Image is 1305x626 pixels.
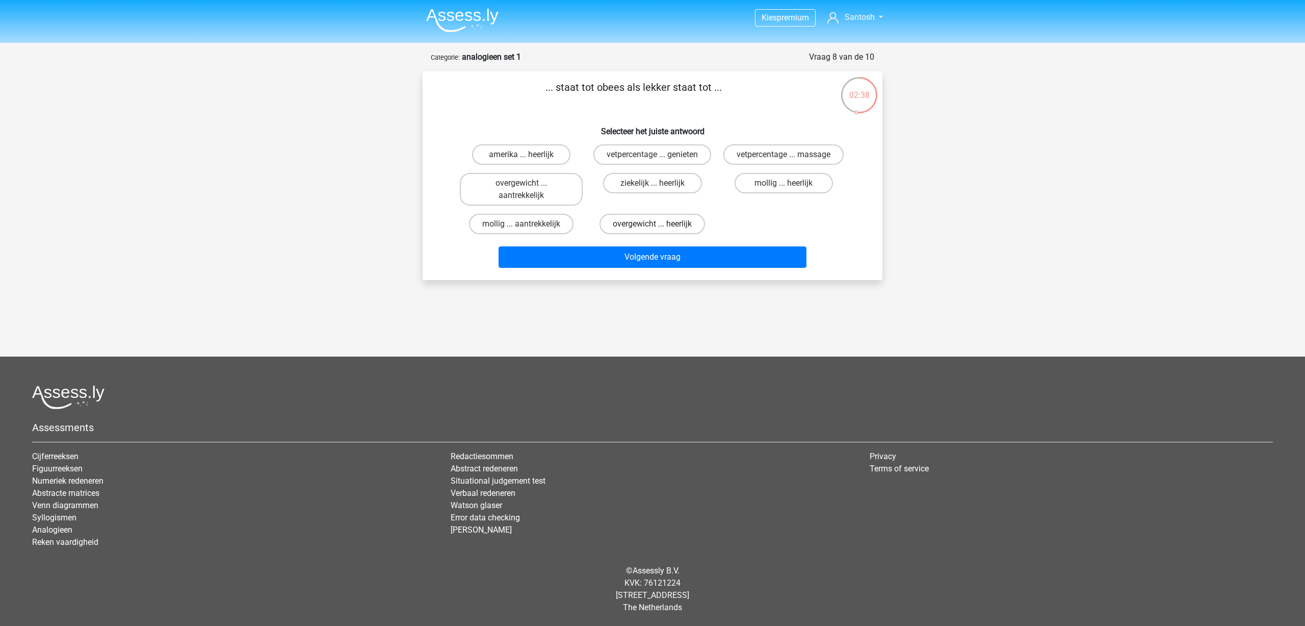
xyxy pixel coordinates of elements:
a: Numeriek redeneren [32,476,103,486]
a: Situational judgement test [451,476,545,486]
strong: analogieen set 1 [462,52,521,62]
a: Verbaal redeneren [451,488,515,498]
small: Categorie: [431,54,460,61]
a: Error data checking [451,513,520,522]
p: ... staat tot obees als lekker staat tot ... [439,80,828,110]
a: Abstract redeneren [451,464,518,473]
span: premium [777,13,809,22]
h5: Assessments [32,421,1273,434]
span: Santosh [845,12,875,22]
a: Santosh [823,11,887,23]
label: mollig ... aantrekkelijk [469,214,573,234]
label: overgewicht ... aantrekkelijk [460,173,583,206]
a: Cijferreeksen [32,452,79,461]
label: overgewicht ... heerlijk [599,214,705,234]
label: vetpercentage ... massage [723,144,844,165]
span: Kies [762,13,777,22]
a: Abstracte matrices [32,488,99,498]
a: Venn diagrammen [32,500,98,510]
div: 02:38 [840,76,878,102]
a: Watson glaser [451,500,502,510]
a: Privacy [870,452,896,461]
a: [PERSON_NAME] [451,525,512,535]
a: Redactiesommen [451,452,513,461]
a: Figuurreeksen [32,464,83,473]
div: Vraag 8 van de 10 [809,51,874,63]
a: Assessly B.V. [633,566,680,575]
label: vetpercentage ... genieten [593,144,711,165]
img: Assessly [426,8,499,32]
a: Analogieen [32,525,72,535]
div: © KVK: 76121224 [STREET_ADDRESS] The Netherlands [24,557,1281,622]
a: Syllogismen [32,513,76,522]
label: mollig ... heerlijk [735,173,833,193]
button: Volgende vraag [499,246,807,268]
label: ziekelijk ... heerlijk [603,173,701,193]
a: Reken vaardigheid [32,537,98,547]
a: Kiespremium [755,11,815,24]
img: Assessly logo [32,385,105,409]
label: amerika ... heerlijk [472,144,570,165]
h6: Selecteer het juiste antwoord [439,118,866,136]
a: Terms of service [870,464,929,473]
